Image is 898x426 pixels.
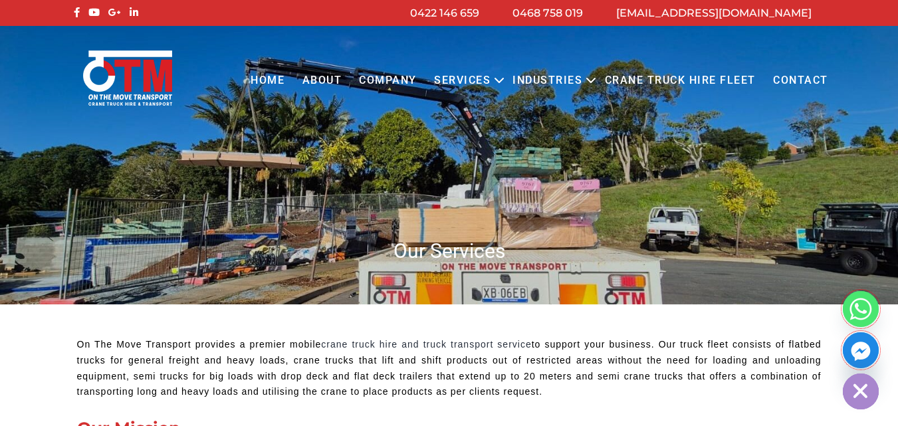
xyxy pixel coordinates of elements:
[80,49,175,107] img: Otmtransport
[410,7,479,19] a: 0422 146 659
[504,62,591,99] a: Industries
[512,7,583,19] a: 0468 758 019
[321,339,531,350] a: crane truck hire and truck transport service
[616,7,812,19] a: [EMAIL_ADDRESS][DOMAIN_NAME]
[242,62,293,99] a: Home
[843,332,879,368] a: Facebook_Messenger
[843,291,879,327] a: Whatsapp
[70,238,828,264] h1: Our Services
[77,337,822,400] p: On The Move Transport provides a premier mobile to support your business. Our truck fleet consist...
[425,62,499,99] a: Services
[764,62,837,99] a: Contact
[596,62,764,99] a: Crane Truck Hire Fleet
[350,62,425,99] a: COMPANY
[293,62,350,99] a: About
